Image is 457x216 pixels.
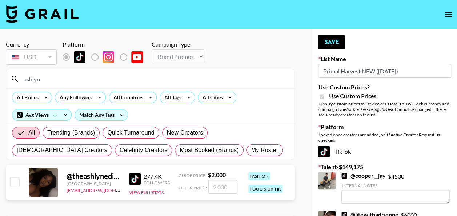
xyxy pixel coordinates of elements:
span: Celebrity Creators [120,146,168,155]
a: [EMAIL_ADDRESS][DOMAIN_NAME] [67,186,140,193]
span: Guide Price: [179,173,207,178]
label: List Name [318,55,451,63]
img: TikTok [74,51,85,63]
label: Platform [318,123,451,131]
div: All Cities [198,92,224,103]
div: All Countries [109,92,145,103]
input: 2,000 [208,180,237,194]
div: USD [7,51,55,64]
div: Any Followers [55,92,94,103]
img: TikTok [341,173,347,179]
div: TikTok [318,146,451,157]
span: All [28,128,35,137]
div: - $ 4500 [341,172,450,204]
span: Offer Price: [179,185,207,191]
div: 277.4K [144,173,170,180]
div: All Tags [160,92,183,103]
a: @cooper__jay [341,172,385,179]
div: All Prices [12,92,40,103]
div: Campaign Type [152,41,204,48]
span: Most Booked (Brands) [180,146,238,155]
div: List locked to TikTok. [63,49,149,65]
div: Locked once creators are added, or if "Active Creator Request" is checked. [318,132,451,143]
div: Display custom prices to list viewers. Note: This will lock currency and campaign type . Cannot b... [318,101,451,117]
img: Grail Talent [6,5,79,23]
button: View Full Stats [129,190,164,195]
div: Internal Notes: [341,183,450,188]
div: Avg Views [12,109,71,120]
label: Use Custom Prices? [318,84,451,91]
div: Match Any Tags [75,109,128,120]
input: Search by User Name [19,73,290,85]
div: Followers [144,180,170,185]
em: for bookers using this list [346,107,393,112]
div: @ theashlynedith [67,172,120,181]
div: Currency [6,41,57,48]
span: [DEMOGRAPHIC_DATA] Creators [17,146,107,155]
div: food & drink [248,185,282,193]
div: fashion [248,172,270,180]
span: Use Custom Prices [329,92,376,100]
img: TikTok [318,146,330,157]
img: Instagram [103,51,114,63]
span: Quick Turnaround [107,128,155,137]
img: YouTube [131,51,143,63]
div: Platform [63,41,149,48]
span: My Roster [251,146,278,155]
button: open drawer [441,7,456,22]
div: [GEOGRAPHIC_DATA] [67,181,120,186]
div: Currency is locked to USD [6,48,57,66]
span: New Creators [167,128,203,137]
img: TikTok [129,173,141,185]
button: Save [318,35,345,49]
label: Talent - $ 149,175 [318,163,451,171]
span: Trending (Brands) [47,128,95,137]
strong: $ 2,000 [208,171,226,178]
